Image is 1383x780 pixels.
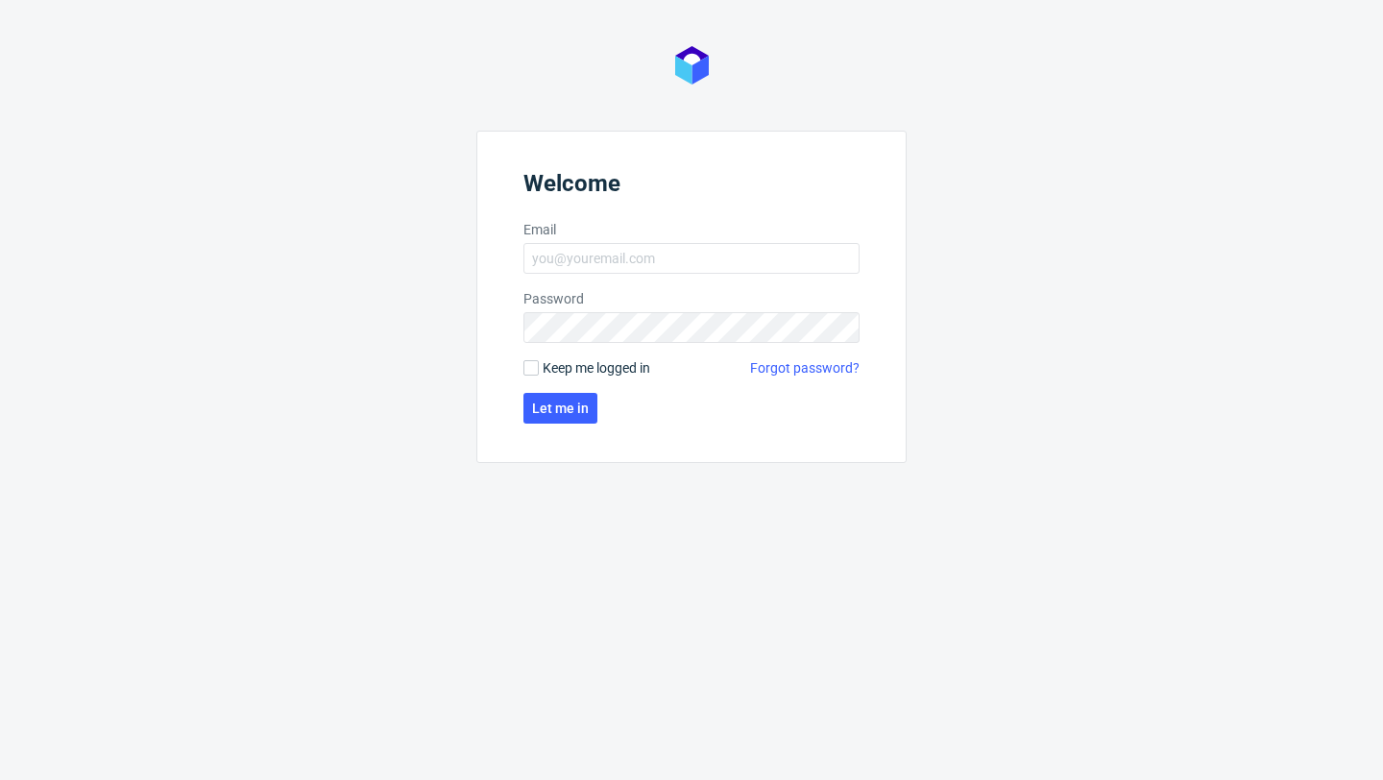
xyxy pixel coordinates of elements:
header: Welcome [523,170,860,205]
span: Let me in [532,402,589,415]
button: Let me in [523,393,597,424]
input: you@youremail.com [523,243,860,274]
label: Email [523,220,860,239]
span: Keep me logged in [543,358,650,378]
a: Forgot password? [750,358,860,378]
label: Password [523,289,860,308]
